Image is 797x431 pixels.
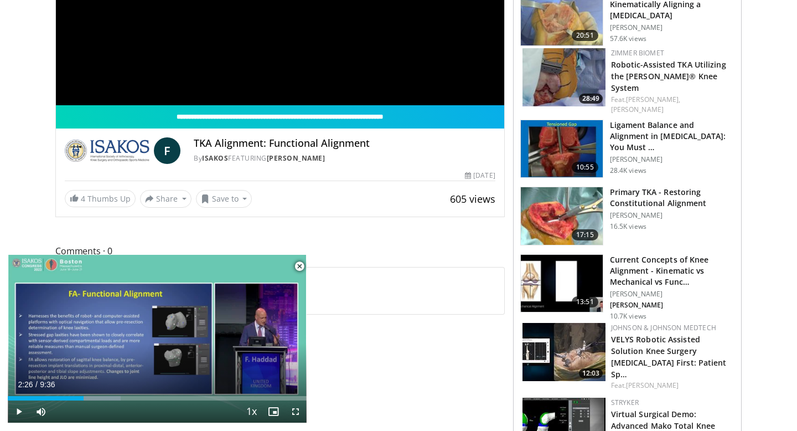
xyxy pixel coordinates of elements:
[522,323,605,381] a: 12:03
[626,381,679,390] a: [PERSON_NAME]
[154,137,180,164] a: F
[610,222,646,231] p: 16.5K views
[610,120,734,153] h3: Ligament Balance and Alignment in [MEDICAL_DATA]: You Must …
[196,190,252,208] button: Save to
[521,187,603,245] img: 6ae2dc31-2d6d-425f-b60a-c0e1990a8dab.150x105_q85_crop-smart_upscale.jpg
[262,401,284,423] button: Enable picture-in-picture mode
[610,254,734,288] h3: Current Concepts of Knee Alignment - Kinematic vs Mechanical vs Func…
[521,120,603,178] img: 242016_0004_1.png.150x105_q85_crop-smart_upscale.jpg
[611,48,664,58] a: Zimmer Biomet
[194,137,495,150] h4: TKA Alignment: Functional Alignment
[611,398,639,407] a: Stryker
[8,401,30,423] button: Play
[611,323,716,332] a: Johnson & Johnson MedTech
[610,166,646,175] p: 28.4K views
[35,380,38,389] span: /
[8,255,307,423] video-js: Video Player
[465,171,495,181] div: [DATE]
[65,137,149,164] img: ISAKOS
[522,48,605,106] a: 28:49
[610,23,734,32] p: [PERSON_NAME]
[284,401,307,423] button: Fullscreen
[81,193,85,204] span: 4
[522,323,605,381] img: abe8434e-c392-4864-8b80-6cc2396b85ec.150x105_q85_crop-smart_upscale.jpg
[610,34,646,43] p: 57.6K views
[611,59,726,93] a: Robotic-Assisted TKA Utilizing the [PERSON_NAME]® Knee System
[194,153,495,163] div: By FEATURING
[610,187,734,209] h3: Primary TKA - Restoring Constitutional Alignment
[40,380,55,389] span: 9:36
[521,255,603,312] img: ab6dcc5e-23fe-4b2c-862c-91d6e6d499b4.150x105_q85_crop-smart_upscale.jpg
[65,190,136,207] a: 4 Thumbs Up
[202,153,228,163] a: ISAKOS
[626,95,680,104] a: [PERSON_NAME],
[572,296,598,307] span: 13:51
[522,48,605,106] img: 8628d054-67c0-4db7-8e0b-9013710d5e10.150x105_q85_crop-smart_upscale.jpg
[611,381,732,391] div: Feat.
[610,155,734,164] p: [PERSON_NAME]
[572,229,598,240] span: 17:15
[520,254,734,321] a: 13:51 Current Concepts of Knee Alignment - Kinematic vs Mechanical vs Func… [PERSON_NAME] [PERSON...
[610,211,734,220] p: [PERSON_NAME]
[520,187,734,245] a: 17:15 Primary TKA - Restoring Constitutional Alignment [PERSON_NAME] 16.5K views
[140,190,192,208] button: Share
[288,255,310,278] button: Close
[8,396,307,401] div: Progress Bar
[579,368,603,378] span: 12:03
[572,162,598,173] span: 10:55
[55,244,505,258] span: Comments 0
[610,290,734,299] p: [PERSON_NAME]
[240,401,262,423] button: Playback Rate
[579,94,603,104] span: 28:49
[267,153,325,163] a: [PERSON_NAME]
[572,30,598,41] span: 20:51
[610,301,734,310] p: [PERSON_NAME]
[450,192,495,206] span: 605 views
[611,105,664,114] a: [PERSON_NAME]
[520,120,734,178] a: 10:55 Ligament Balance and Alignment in [MEDICAL_DATA]: You Must … [PERSON_NAME] 28.4K views
[610,312,646,321] p: 10.7K views
[611,334,727,379] a: VELYS Robotic Assisted Solution Knee Surgery [MEDICAL_DATA] First: Patient Sp…
[611,95,732,115] div: Feat.
[18,380,33,389] span: 2:26
[30,401,52,423] button: Mute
